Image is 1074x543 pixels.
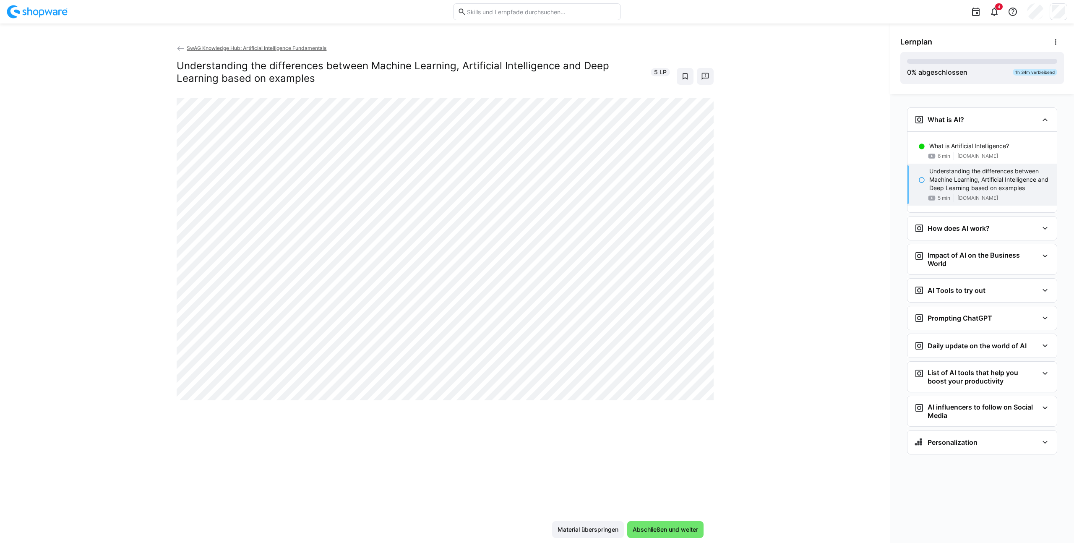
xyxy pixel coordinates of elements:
[938,153,950,159] span: 6 min
[466,8,616,16] input: Skills und Lernpfade durchsuchen…
[654,68,667,76] span: 5 LP
[552,521,624,538] button: Material überspringen
[928,286,985,295] h3: AI Tools to try out
[929,167,1050,192] p: Understanding the differences between Machine Learning, Artificial Intelligence and Deep Learning...
[631,525,699,534] span: Abschließen und weiter
[957,153,998,159] span: [DOMAIN_NAME]
[907,68,911,76] span: 0
[928,115,964,124] h3: What is AI?
[928,342,1027,350] h3: Daily update on the world of AI
[556,525,620,534] span: Material überspringen
[907,67,967,77] div: % abgeschlossen
[900,37,932,47] span: Lernplan
[928,314,992,322] h3: Prompting ChatGPT
[957,195,998,201] span: [DOMAIN_NAME]
[177,60,646,85] h2: Understanding the differences between Machine Learning, Artificial Intelligence and Deep Learning...
[928,403,1038,420] h3: AI influencers to follow on Social Media
[938,195,950,201] span: 5 min
[928,438,978,446] h3: Personalization
[1013,69,1057,76] div: 1h 34m verbleibend
[928,251,1038,268] h3: Impact of AI on the Business World
[928,368,1038,385] h3: List of AI tools that help you boost your productivity
[998,4,1000,9] span: 4
[627,521,704,538] button: Abschließen und weiter
[929,142,1009,150] p: What is Artificial Intelligence?
[928,224,990,232] h3: How does AI work?
[177,45,327,51] a: SwAG Knowledge Hub: Artificial Intelligence Fundamentals
[187,45,326,51] span: SwAG Knowledge Hub: Artificial Intelligence Fundamentals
